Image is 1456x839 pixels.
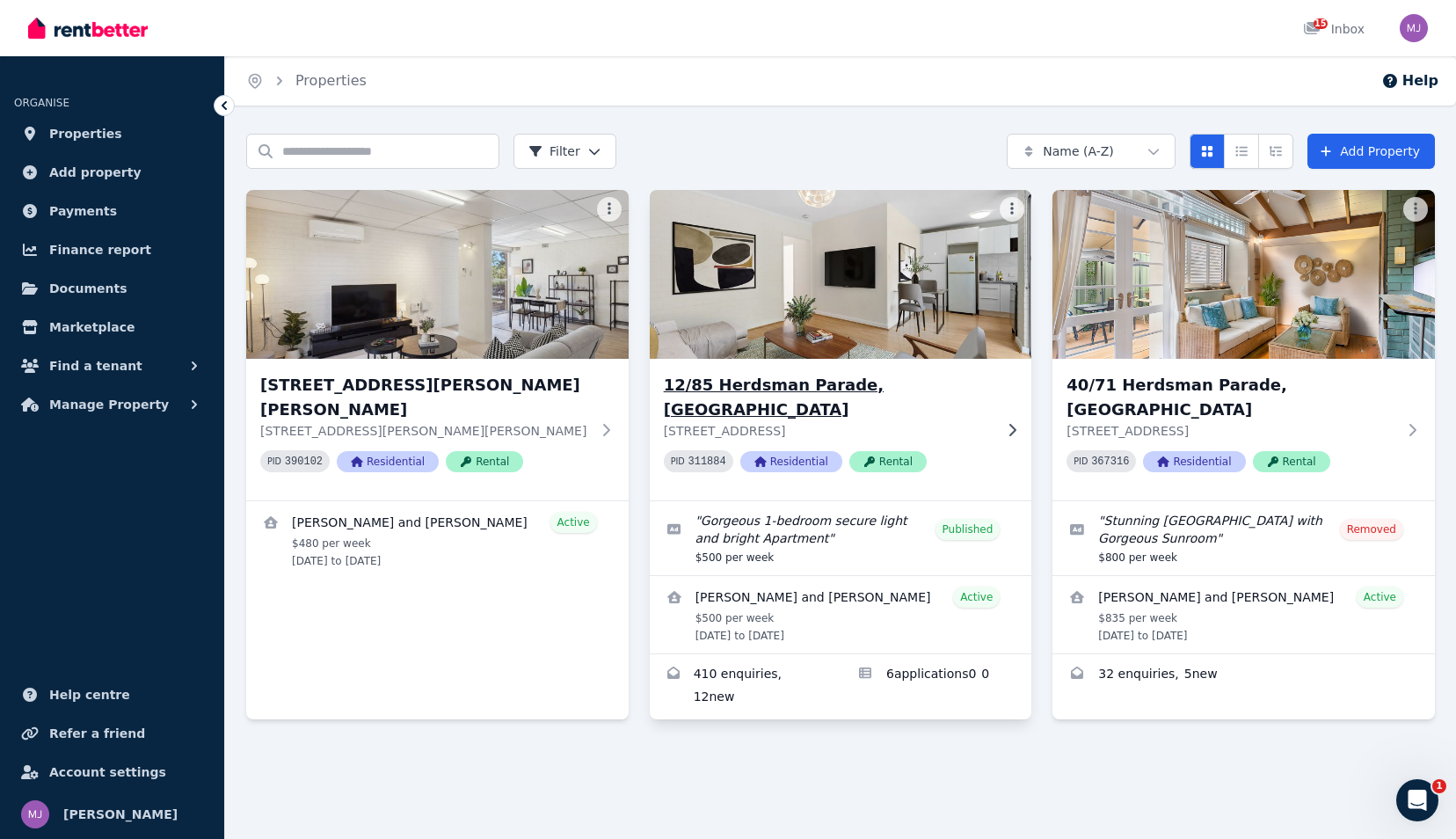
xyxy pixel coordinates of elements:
[41,385,324,450] li: : Your tenant can pay the lump sum directly to your account, then you mark it as paid on the rent...
[49,394,169,415] span: Manage Property
[50,10,78,38] img: Profile image for The RentBetter Team
[21,800,49,828] img: Michelle Johnston
[640,186,1041,363] img: 12/85 Herdsman Parade, Wembley
[14,716,210,751] a: Refer a friend
[41,386,149,400] b: Direct payment
[14,155,210,190] a: Add property
[28,529,324,616] div: Since we can accommodate custom payment arrangements when tenants offer to pay ahead of schedule,...
[671,456,685,466] small: PID
[528,142,580,160] span: Filter
[49,239,151,260] span: Finance report
[49,201,117,222] span: Payments
[1067,422,1396,440] p: [STREET_ADDRESS]
[41,456,144,471] b: Via RentBetter
[650,576,1032,653] a: View details for Simon MCDonnell and Catalina Perez
[650,190,1032,500] a: 12/85 Herdsman Parade, Wembley12/85 Herdsman Parade, [GEOGRAPHIC_DATA][STREET_ADDRESS]PID 311884R...
[1067,373,1396,422] h3: 40/71 Herdsman Parade, [GEOGRAPHIC_DATA]
[14,193,210,229] a: Payments
[650,654,841,719] a: Enquiries for 12/85 Herdsman Parade, Wembley
[513,134,616,169] button: Filter
[1381,70,1438,91] button: Help
[740,451,842,472] span: Residential
[664,373,994,422] h3: 12/85 Herdsman Parade, [GEOGRAPHIC_DATA]
[295,72,367,89] a: Properties
[27,576,41,590] button: Emoji picker
[597,197,622,222] button: More options
[650,501,1032,575] a: Edit listing: Gorgeous 1-bedroom secure light and bright Apartment
[1000,197,1024,222] button: More options
[14,348,210,383] button: Find a tenant
[14,69,338,627] div: Great news! While our platform allows up to 2 months advance rent during tenancy setup, we can ab...
[1258,134,1293,169] button: Expanded list view
[1007,134,1176,169] button: Name (A-Z)
[337,451,439,472] span: Residential
[14,387,210,422] button: Manage Property
[15,539,337,569] textarea: Message…
[1253,451,1330,472] span: Rental
[1052,190,1435,500] a: 40/71 Herdsman Parade, Wembley40/71 Herdsman Parade, [GEOGRAPHIC_DATA][STREET_ADDRESS]PID 367316R...
[688,456,726,468] code: 311884
[28,157,191,171] b: Here's how to set it up:
[1190,134,1293,169] div: View options
[1143,451,1245,472] span: Residential
[85,9,232,22] h1: The RentBetter Team
[55,576,69,590] button: Gif picker
[246,190,629,359] img: 1/43 King George St, Victoria Park
[14,310,210,345] a: Marketplace
[1224,134,1259,169] button: Compact list view
[1052,190,1435,359] img: 40/71 Herdsman Parade, Wembley
[14,116,210,151] a: Properties
[49,762,166,783] span: Account settings
[11,7,45,40] button: go back
[28,15,148,41] img: RentBetter
[49,123,122,144] span: Properties
[28,361,314,375] b: Alternative options for the full 3 months:
[1043,142,1114,160] span: Name (A-Z)
[14,97,69,109] span: ORGANISE
[28,79,324,148] div: Great news! While our platform allows up to 2 months advance rent during tenancy setup, we can ab...
[14,755,210,790] a: Account settings
[49,723,145,744] span: Refer a friend
[246,190,629,500] a: 1/43 King George St, Victoria Park[STREET_ADDRESS][PERSON_NAME][PERSON_NAME][STREET_ADDRESS][PERS...
[85,22,219,40] p: The team can also help
[260,422,590,440] p: [STREET_ADDRESS][PERSON_NAME][PERSON_NAME]
[45,251,59,265] a: Source reference 5610217:
[101,437,115,451] a: Source reference 9789763:
[285,456,323,468] code: 390102
[446,451,523,472] span: Rental
[41,269,324,351] li: : Once your tenant is ready to pay the third month in advance, they can contact us directly and w...
[49,278,127,299] span: Documents
[1303,20,1365,38] div: Inbox
[1400,14,1428,42] img: Michelle Johnston
[275,7,309,40] button: Home
[1074,456,1088,466] small: PID
[14,232,210,267] a: Finance report
[246,501,629,579] a: View details for Haider Hashmi and Namrah Tahir
[41,183,324,265] li: : Set up the normal payment schedule and collect up to 2 payment periods as an "Early First Payme...
[49,684,130,705] span: Help centre
[41,184,172,198] b: During lease setup
[41,270,215,284] b: For the additional month
[302,569,330,597] button: Send a message…
[49,162,142,183] span: Add property
[49,355,142,376] span: Find a tenant
[1052,576,1435,653] a: View details for Hui Sun and Xianfeng Wu
[260,373,590,422] h3: [STREET_ADDRESS][PERSON_NAME][PERSON_NAME]
[1091,456,1129,468] code: 367316
[225,56,388,106] nav: Breadcrumb
[309,7,340,39] div: Close
[63,804,178,825] span: [PERSON_NAME]
[841,654,1031,719] a: Applications for 12/85 Herdsman Parade, Wembley
[1396,779,1438,821] iframe: Intercom live chat
[1432,779,1446,793] span: 1
[1052,501,1435,575] a: Edit listing: Stunning Lakeside Townhouse with Gorgeous Sunroom
[267,456,281,466] small: PID
[1307,134,1435,169] a: Add Property
[14,677,210,712] a: Help centre
[664,422,994,440] p: [STREET_ADDRESS]
[1314,18,1328,29] span: 15
[14,271,210,306] a: Documents
[849,451,927,472] span: Rental
[161,499,191,529] button: Scroll to bottom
